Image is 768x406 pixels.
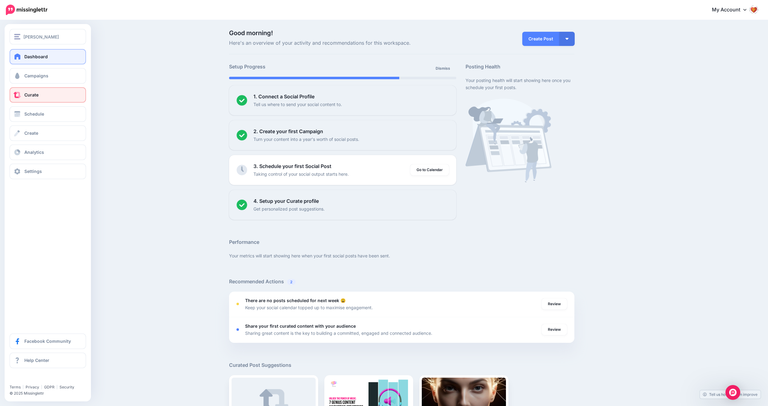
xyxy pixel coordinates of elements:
a: Campaigns [10,68,86,84]
p: Turn your content into a year's worth of social posts. [253,136,359,143]
span: Facebook Community [24,338,71,344]
span: Good morning! [229,29,273,37]
b: 3. Schedule your first Social Post [253,163,331,169]
div: <div class='status-dot small red margin-right'></div>Error [236,328,239,331]
a: Go to Calendar [410,164,449,175]
p: Get personalized post suggestions. [253,205,325,212]
iframe: Twitter Follow Button [10,376,56,382]
a: Settings [10,164,86,179]
a: Curate [10,87,86,103]
a: Terms [10,385,21,389]
span: Help Center [24,358,49,363]
p: Sharing great content is the key to building a committed, engaged and connected audience. [245,330,432,337]
b: Share your first curated content with your audience [245,323,356,329]
a: GDPR [44,385,55,389]
a: Dismiss [432,63,454,74]
img: calendar-waiting.png [466,99,552,182]
img: checked-circle.png [236,95,247,106]
b: There are no posts scheduled for next week 😩 [245,298,346,303]
a: Privacy [26,385,39,389]
p: Keep your social calendar topped up to maximise engagement. [245,304,373,311]
h5: Setup Progress [229,63,343,71]
span: Campaigns [24,73,48,78]
span: Schedule [24,111,44,117]
span: Settings [24,169,42,174]
a: Security [60,385,74,389]
span: | [41,385,42,389]
h5: Performance [229,238,574,246]
a: Schedule [10,106,86,122]
b: 2. Create your first Campaign [253,128,323,134]
b: 4. Setup your Curate profile [253,198,319,204]
span: Curate [24,92,39,97]
div: <div class='status-dot small red margin-right'></div>Error [236,303,239,305]
a: Tell us how we can improve [700,390,761,399]
img: checked-circle.png [236,130,247,141]
h5: Recommended Actions [229,278,574,285]
button: [PERSON_NAME] [10,29,86,44]
span: | [56,385,58,389]
h5: Posting Health [466,63,574,71]
a: Create Post [522,32,559,46]
p: Your posting health will start showing here once you schedule your first posts. [466,77,574,91]
a: Dashboard [10,49,86,64]
a: Analytics [10,145,86,160]
p: Taking control of your social output starts here. [253,170,349,178]
img: arrow-down-white.png [565,38,569,40]
div: Open Intercom Messenger [725,385,740,400]
h5: Curated Post Suggestions [229,361,574,369]
span: Dashboard [24,54,48,59]
li: © 2025 Missinglettr [10,390,90,396]
img: menu.png [14,34,20,39]
a: My Account [706,2,759,18]
a: Review [542,298,567,310]
a: Help Center [10,353,86,368]
a: Review [542,324,567,335]
span: 2 [287,279,296,285]
b: 1. Connect a Social Profile [253,93,314,100]
a: Create [10,125,86,141]
span: | [23,385,24,389]
p: Your metrics will start showing here when your first social posts have been sent. [229,252,574,259]
span: Create [24,130,38,136]
img: checked-circle.png [236,199,247,210]
img: clock-grey.png [236,165,247,175]
span: [PERSON_NAME] [23,33,59,40]
span: Here's an overview of your activity and recommendations for this workspace. [229,39,456,47]
p: Tell us where to send your social content to. [253,101,342,108]
a: Facebook Community [10,334,86,349]
span: Analytics [24,150,44,155]
img: Missinglettr [6,5,47,15]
